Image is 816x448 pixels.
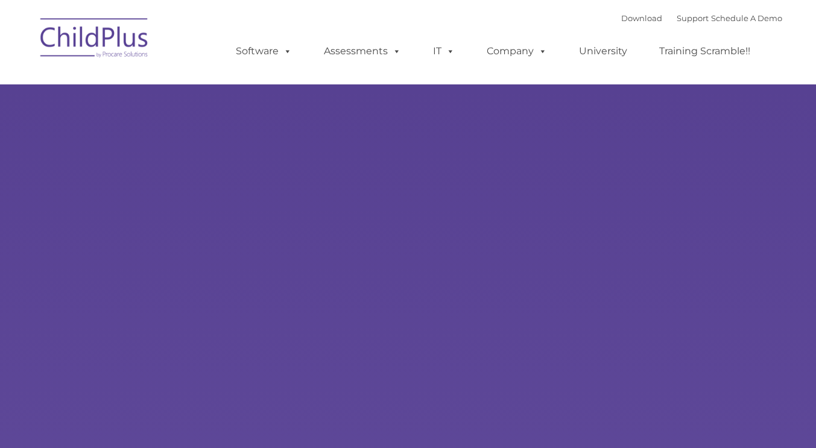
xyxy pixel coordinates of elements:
[711,13,782,23] a: Schedule A Demo
[647,39,762,63] a: Training Scramble!!
[621,13,782,23] font: |
[677,13,709,23] a: Support
[567,39,639,63] a: University
[621,13,662,23] a: Download
[224,39,304,63] a: Software
[475,39,559,63] a: Company
[421,39,467,63] a: IT
[34,10,155,70] img: ChildPlus by Procare Solutions
[312,39,413,63] a: Assessments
